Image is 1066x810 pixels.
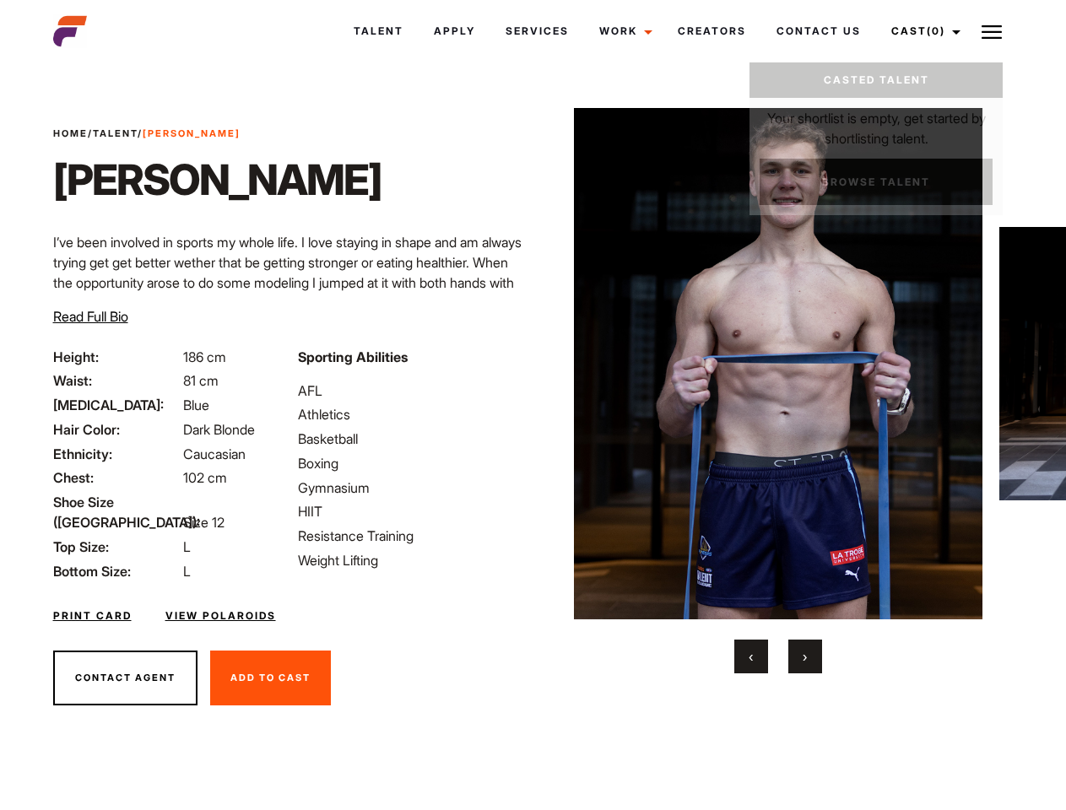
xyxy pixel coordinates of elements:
strong: Sporting Abilities [298,348,408,365]
span: Size 12 [183,514,225,531]
span: Waist: [53,370,180,391]
li: Athletics [298,404,522,424]
span: [MEDICAL_DATA]: [53,395,180,415]
a: Print Card [53,608,132,624]
span: 81 cm [183,372,219,389]
h1: [PERSON_NAME] [53,154,381,205]
span: Read Full Bio [53,308,128,325]
span: 102 cm [183,469,227,486]
li: Basketball [298,429,522,449]
span: Hair Color: [53,419,180,440]
span: Ethnicity: [53,444,180,464]
span: Blue [183,397,209,413]
span: L [183,538,191,555]
a: Talent [338,8,419,54]
button: Add To Cast [210,651,331,706]
span: Bottom Size: [53,561,180,581]
a: Creators [663,8,761,54]
a: Cast(0) [876,8,971,54]
p: I’ve been involved in sports my whole life. I love staying in shape and am always trying get get ... [53,232,523,374]
a: Apply [419,8,490,54]
span: Caucasian [183,445,246,462]
li: Boxing [298,453,522,473]
span: Next [803,648,807,665]
a: View Polaroids [165,608,276,624]
li: Gymnasium [298,478,522,498]
a: Work [584,8,663,54]
span: Dark Blonde [183,421,255,438]
span: Chest: [53,467,180,488]
a: Services [490,8,584,54]
a: Browse Talent [760,159,993,205]
a: Casted Talent [749,62,1003,98]
span: Previous [749,648,753,665]
span: Top Size: [53,537,180,557]
span: / / [53,127,241,141]
a: Contact Us [761,8,876,54]
a: Talent [93,127,138,139]
strong: [PERSON_NAME] [143,127,241,139]
span: Shoe Size ([GEOGRAPHIC_DATA]): [53,492,180,532]
span: (0) [927,24,945,37]
img: Burger icon [982,22,1002,42]
li: Weight Lifting [298,550,522,570]
button: Contact Agent [53,651,198,706]
span: 186 cm [183,348,226,365]
span: Add To Cast [230,672,311,683]
img: cropped-aefm-brand-fav-22-square.png [53,14,87,48]
li: AFL [298,381,522,401]
a: Home [53,127,88,139]
button: Read Full Bio [53,306,128,327]
span: L [183,563,191,580]
li: Resistance Training [298,526,522,546]
span: Height: [53,347,180,367]
li: HIIT [298,501,522,521]
p: Your shortlist is empty, get started by shortlisting talent. [749,98,1003,148]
